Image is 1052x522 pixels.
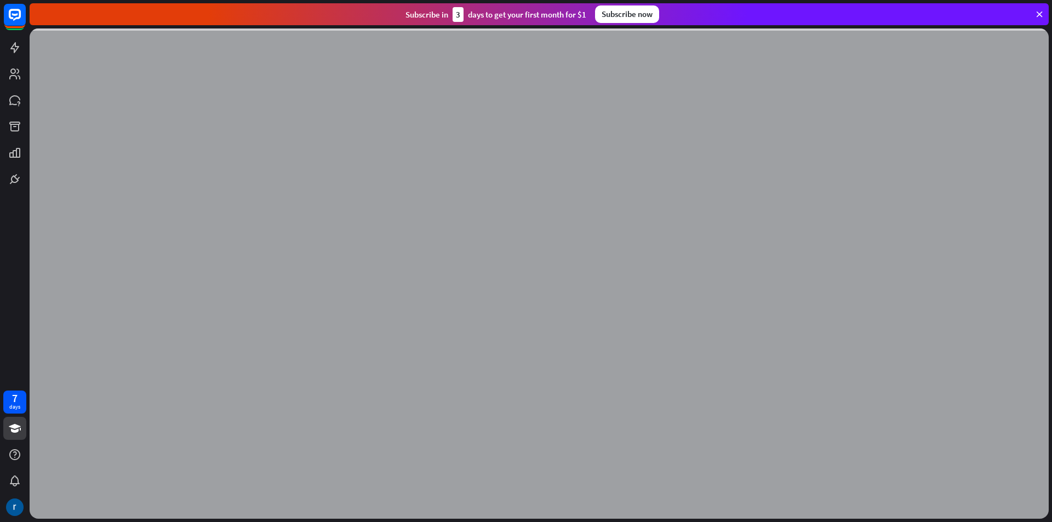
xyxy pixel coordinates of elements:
[9,403,20,411] div: days
[9,4,42,37] button: Open LiveChat chat widget
[3,391,26,414] a: 7 days
[405,7,586,22] div: Subscribe in days to get your first month for $1
[12,393,18,403] div: 7
[453,7,464,22] div: 3
[595,5,659,23] div: Subscribe now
